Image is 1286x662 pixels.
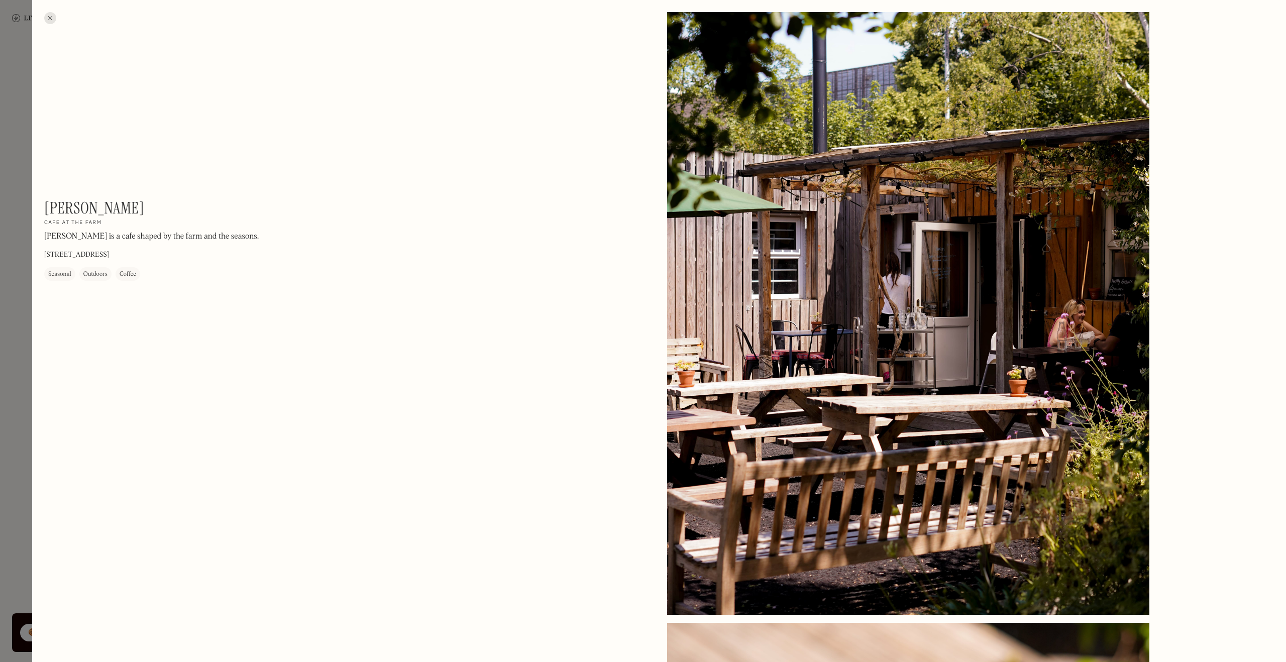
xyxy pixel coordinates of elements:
p: [PERSON_NAME] is a cafe shaped by the farm and the seasons. [44,231,259,243]
h1: [PERSON_NAME] [44,198,144,217]
div: Outdoors [83,270,108,280]
h2: Cafe at the farm [44,220,101,227]
div: Coffee [120,270,136,280]
p: [STREET_ADDRESS] [44,250,109,261]
div: Seasonal [48,270,71,280]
